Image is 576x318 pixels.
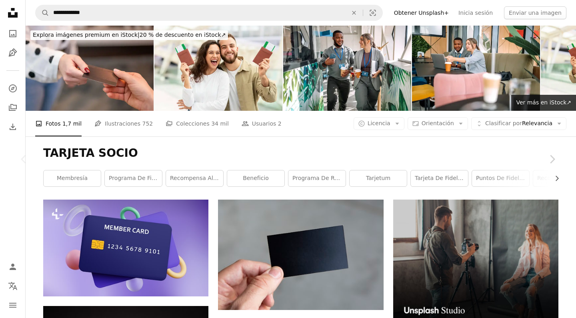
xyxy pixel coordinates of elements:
a: Iniciar sesión / Registrarse [5,259,21,275]
h1: TARJETA SOCIO [43,146,558,160]
a: Usuarios 2 [242,111,282,136]
img: Una mano sosteniendo una tarjeta de crédito morada y amarilla [43,200,208,296]
span: Ver más en iStock ↗ [516,99,571,106]
a: membresía [44,170,101,186]
a: Colecciones [5,100,21,116]
span: 20 % de descuento en iStock ↗ [33,32,226,38]
a: Explora imágenes premium en iStock|20 % de descuento en iStock↗ [26,26,233,45]
img: Manos pasando una tarjeta de visita en blanco [26,26,154,111]
a: Una mano sosteniendo una tarjeta de crédito morada y amarilla [43,244,208,251]
img: persona sosteniendo papel rectangular negro [218,200,383,310]
a: tarjetum [350,170,407,186]
button: Orientación [408,117,468,130]
a: Tarjeta de fidelización [411,170,468,186]
a: Recompensa al cliente [166,170,223,186]
img: Young adults having coffee break together at work but still trying to catch up with work looking ... [412,26,540,111]
span: Relevancia [485,120,552,128]
a: Puntos de fidelidad [472,170,529,186]
img: Adultos jóvenes que toman un café juntos en el trabajo, de pie y hablando con una taza de café en... [283,26,411,111]
form: Encuentra imágenes en todo el sitio [35,5,383,21]
button: Licencia [354,117,404,130]
a: Programa de recompensa [288,170,346,186]
span: Licencia [368,120,390,126]
a: Inicia sesión [454,6,498,19]
a: Ver más en iStock↗ [511,95,576,111]
a: Ilustraciones [5,45,21,61]
a: Programa de fidelización [105,170,162,186]
span: 752 [142,119,153,128]
span: 34 mil [211,119,229,128]
span: 2 [278,119,282,128]
a: Siguiente [528,121,576,198]
a: Explorar [5,80,21,96]
a: Historial de descargas [5,119,21,135]
a: Colecciones 34 mil [166,111,229,136]
button: Menú [5,297,21,313]
button: Clasificar porRelevancia [471,117,566,130]
button: Enviar una imagen [504,6,566,19]
button: Búsqueda visual [363,5,382,20]
button: Idioma [5,278,21,294]
span: Orientación [422,120,454,126]
button: Borrar [345,5,363,20]
span: Clasificar por [485,120,522,126]
a: Beneficio [227,170,284,186]
a: Ilustraciones 752 [94,111,153,136]
img: Hombre Y Mujer Sosteniendo Pasaportes En El Aeropuerto Y Sonreyendo A La Cámara [154,26,282,111]
a: persona sosteniendo papel rectangular negro [218,251,383,258]
a: Fotos [5,26,21,42]
button: Buscar en Unsplash [36,5,49,20]
span: Explora imágenes premium en iStock | [33,32,140,38]
a: Obtener Unsplash+ [389,6,454,19]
